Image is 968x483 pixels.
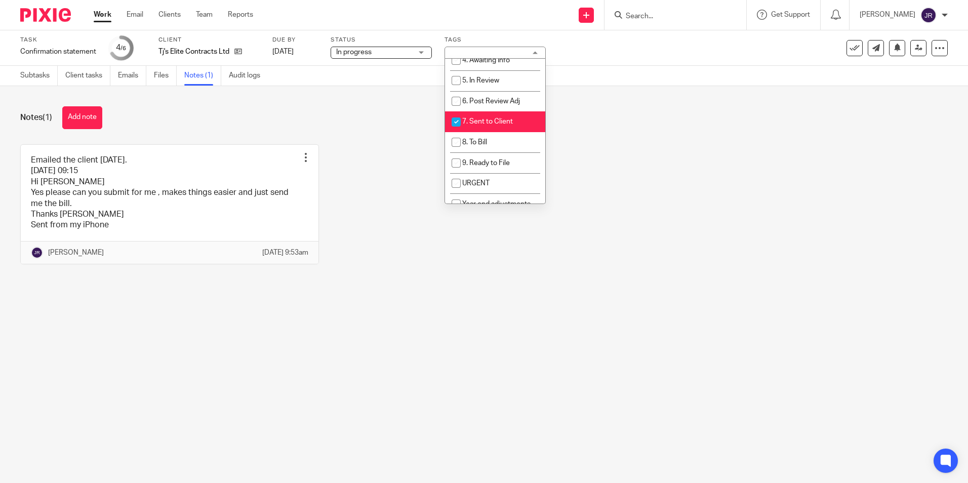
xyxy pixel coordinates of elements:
a: Work [94,10,111,20]
a: Files [154,66,177,86]
button: Add note [62,106,102,129]
p: [PERSON_NAME] [860,10,915,20]
a: Audit logs [229,66,268,86]
label: Client [158,36,260,44]
a: Notes (1) [184,66,221,86]
span: [DATE] [272,48,294,55]
p: [PERSON_NAME] [48,248,104,258]
span: 9. Ready to File [462,159,510,167]
small: /6 [120,46,126,51]
span: Get Support [771,11,810,18]
label: Tags [445,36,546,44]
span: In progress [336,49,372,56]
span: 4. Awaiting Info [462,57,510,64]
label: Due by [272,36,318,44]
a: Emails [118,66,146,86]
span: 6. Post Review Adj [462,98,520,105]
a: Reports [228,10,253,20]
img: Pixie [20,8,71,22]
p: Tj's Elite Contracts Ltd [158,47,229,57]
div: 4 [116,42,126,54]
div: Confirmation statement [20,47,96,57]
label: Status [331,36,432,44]
a: Subtasks [20,66,58,86]
span: 7. Sent to Client [462,118,513,125]
p: [DATE] 9:53am [262,248,308,258]
h1: Notes [20,112,52,123]
span: 8. To Bill [462,139,487,146]
a: Clients [158,10,181,20]
span: (1) [43,113,52,122]
span: 5. In Review [462,77,499,84]
img: svg%3E [920,7,937,23]
input: Search [625,12,716,21]
a: Email [127,10,143,20]
span: Year end adjustments [462,200,531,208]
span: URGENT [462,180,490,187]
label: Task [20,36,96,44]
a: Team [196,10,213,20]
a: Client tasks [65,66,110,86]
img: svg%3E [31,247,43,259]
